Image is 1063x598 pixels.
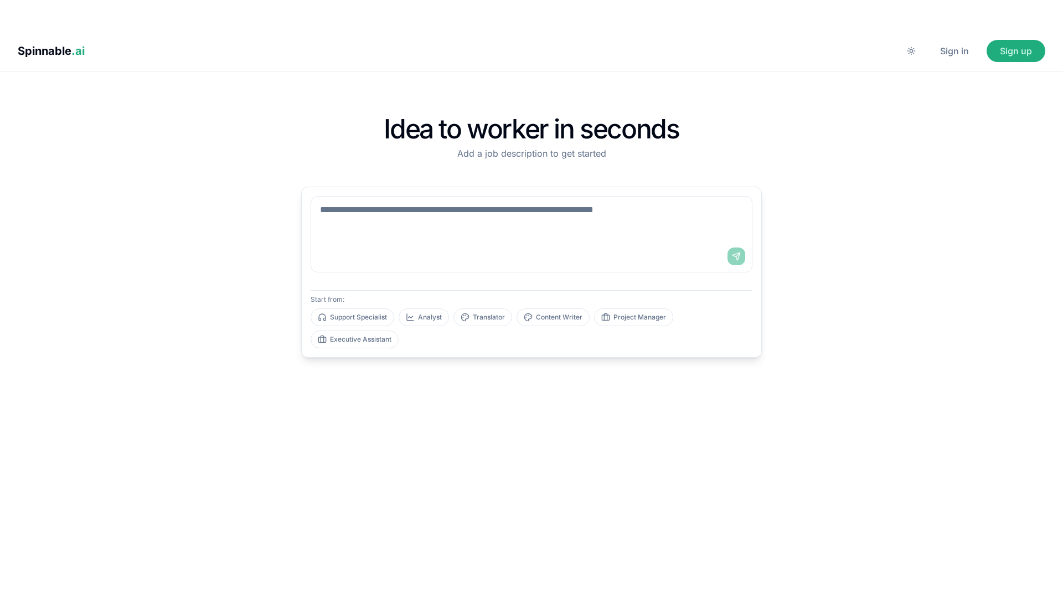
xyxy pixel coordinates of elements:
button: Support Specialist [311,308,394,326]
button: Content Writer [517,308,590,326]
button: Executive Assistant [311,331,399,348]
p: Start from: [311,295,752,304]
button: Project Manager [594,308,673,326]
span: Spinnable [18,44,85,58]
h1: Idea to worker in seconds [301,116,762,142]
button: Analyst [399,308,449,326]
button: Sign up [987,40,1045,62]
button: Translator [453,308,512,326]
button: Sign in [927,40,982,62]
button: Switch to dark mode [900,40,922,62]
p: Add a job description to get started [301,147,762,160]
span: .ai [71,44,85,58]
